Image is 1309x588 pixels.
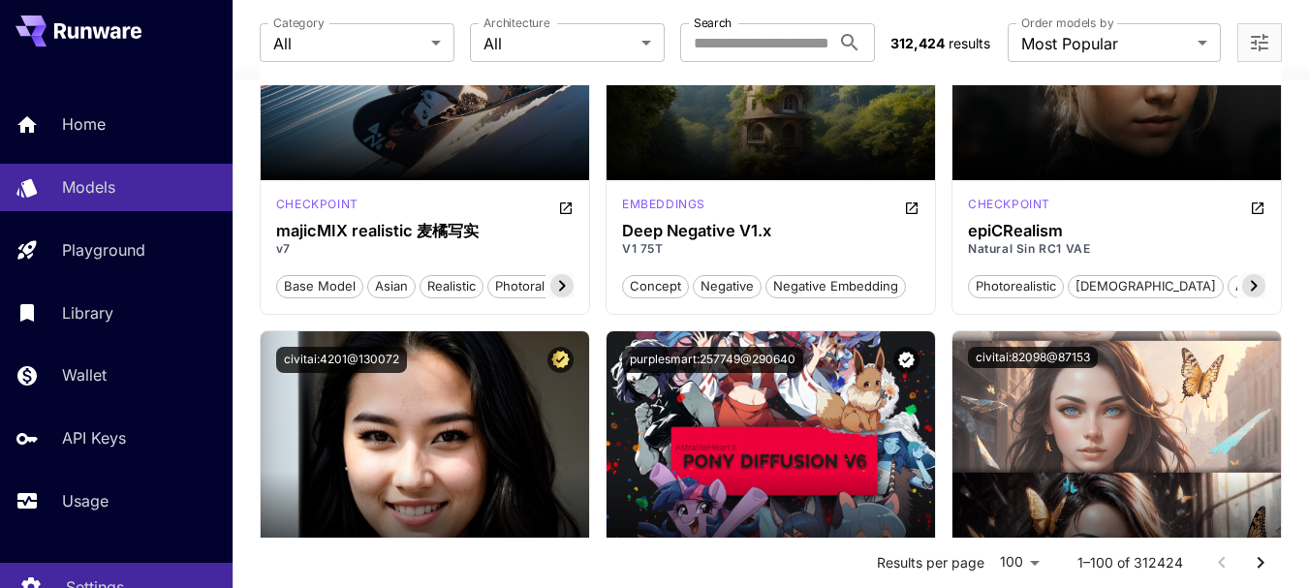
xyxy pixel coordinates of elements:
button: Go to next page [1241,543,1280,582]
button: Open in CivitAI [558,196,574,219]
button: Open in CivitAI [904,196,919,219]
span: realistic [421,277,483,296]
p: Wallet [62,363,107,387]
span: 312,424 [890,35,945,51]
button: realistic [420,273,483,298]
button: Verified working [893,347,919,373]
button: [DEMOGRAPHIC_DATA] [1068,273,1224,298]
span: base model [277,277,362,296]
button: analog [1228,273,1285,298]
h3: epiCRealism [968,222,1265,240]
button: civitai:82098@87153 [968,347,1098,368]
span: [DEMOGRAPHIC_DATA] [1069,277,1223,296]
button: negative [693,273,762,298]
button: Certified Model – Vetted for best performance and includes a commercial license. [547,347,574,373]
p: v7 [276,240,574,258]
div: SD 1.5 [276,196,358,219]
span: results [949,35,990,51]
button: civitai:4201@130072 [276,347,407,373]
span: asian [368,277,415,296]
p: Results per page [877,553,984,573]
label: Order models by [1021,15,1113,31]
span: analog [1229,277,1284,296]
button: photorealistic [968,273,1064,298]
p: Usage [62,489,109,512]
p: checkpoint [276,196,358,213]
span: negative [694,277,761,296]
span: photoralistic [488,277,575,296]
p: embeddings [622,196,705,213]
button: base model [276,273,363,298]
p: 1–100 of 312424 [1077,553,1183,573]
p: API Keys [62,426,126,449]
span: negative embedding [766,277,905,296]
span: photorealistic [969,277,1063,296]
label: Category [273,15,325,31]
span: All [273,32,423,55]
button: concept [622,273,689,298]
button: Open more filters [1248,31,1271,55]
button: purplesmart:257749@290640 [622,347,803,373]
label: Search [694,15,732,31]
p: Library [62,301,113,325]
p: Playground [62,238,145,262]
span: Most Popular [1021,32,1190,55]
div: SD 1.5 [968,196,1050,219]
span: All [483,32,634,55]
h3: majicMIX realistic 麦橘写实 [276,222,574,240]
p: Models [62,175,115,199]
button: negative embedding [765,273,906,298]
span: concept [623,277,688,296]
p: V1 75T [622,240,919,258]
div: 100 [992,548,1046,576]
button: photoralistic [487,273,576,298]
h3: Deep Negative V1.x [622,222,919,240]
div: SD 1.5 [622,196,705,219]
p: Home [62,112,106,136]
button: Open in CivitAI [1250,196,1265,219]
button: asian [367,273,416,298]
p: checkpoint [968,196,1050,213]
p: Natural Sin RC1 VAE [968,240,1265,258]
label: Architecture [483,15,549,31]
